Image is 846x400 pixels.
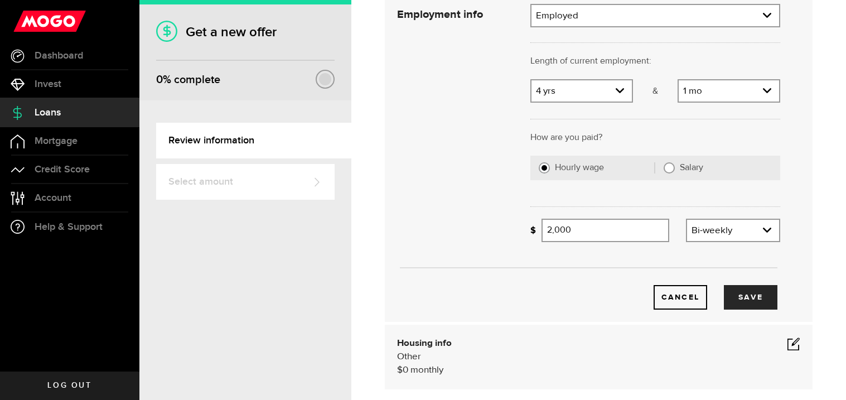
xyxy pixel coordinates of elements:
span: Dashboard [35,51,83,61]
button: Save [724,285,777,310]
a: expand select [679,80,779,102]
input: Hourly wage [539,162,550,174]
label: Hourly wage [555,162,655,174]
span: Other [397,352,421,362]
span: Credit Score [35,165,90,175]
a: Select amount [156,164,335,200]
span: monthly [410,365,443,375]
span: Log out [47,382,91,389]
h1: Get a new offer [156,24,335,40]
input: Salary [664,162,675,174]
button: Cancel [654,285,707,310]
p: How are you paid? [530,131,780,144]
div: % complete [156,70,220,90]
strong: Employment info [397,9,483,20]
a: expand select [531,80,632,102]
a: Review information [156,123,351,158]
button: Open LiveChat chat widget [9,4,42,38]
span: 0 [156,73,163,86]
span: Loans [35,108,61,118]
span: Account [35,193,71,203]
a: expand select [531,5,779,26]
span: Help & Support [35,222,103,232]
span: Mortgage [35,136,78,146]
p: Length of current employment: [530,55,780,68]
label: Salary [680,162,772,174]
span: Invest [35,79,61,89]
p: & [633,85,678,98]
span: $ [397,365,403,375]
a: expand select [687,220,779,241]
b: Housing info [397,339,452,348]
span: 0 [403,365,408,375]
